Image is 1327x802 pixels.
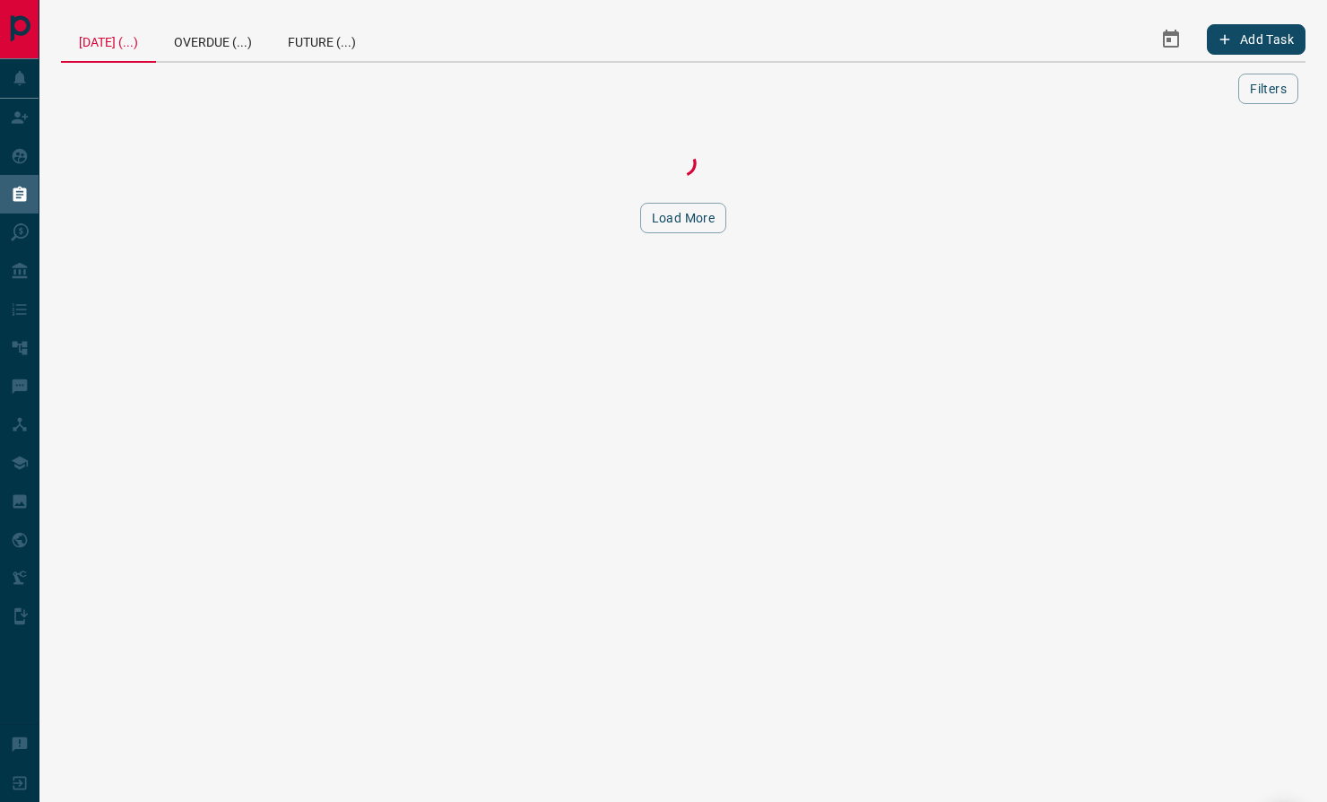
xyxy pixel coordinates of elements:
button: Filters [1238,74,1298,104]
button: Load More [640,203,727,233]
button: Select Date Range [1149,18,1193,61]
div: Overdue (...) [156,18,270,61]
div: Loading [594,145,773,181]
button: Add Task [1207,24,1305,55]
div: [DATE] (...) [61,18,156,63]
div: Future (...) [270,18,374,61]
